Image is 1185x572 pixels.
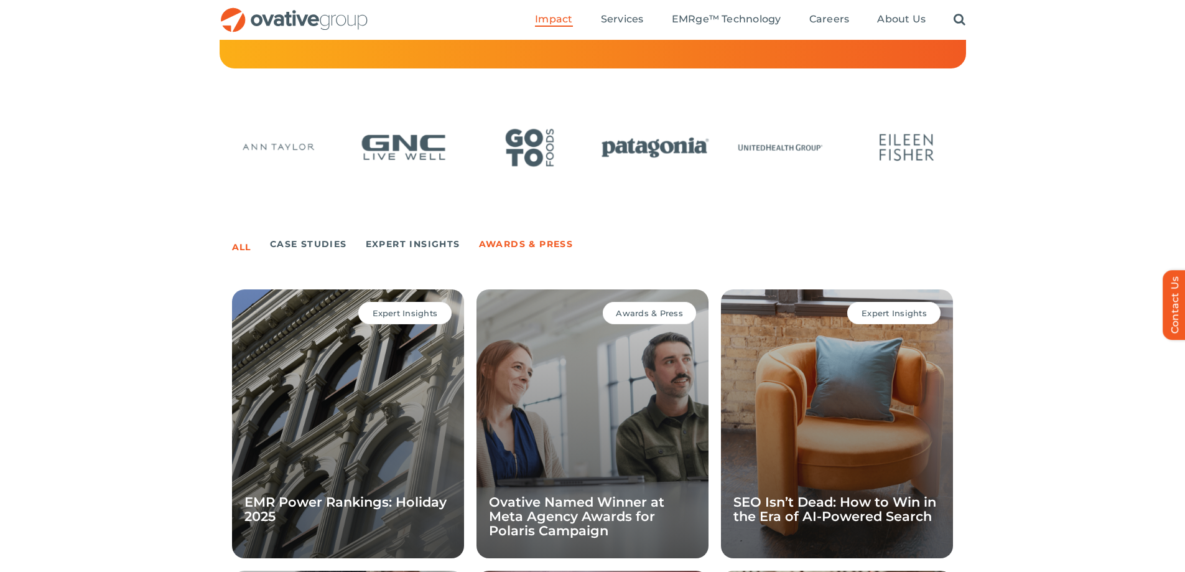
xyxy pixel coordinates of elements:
a: All [232,238,251,256]
span: EMRge™ Technology [672,13,781,26]
a: Ovative Named Winner at Meta Agency Awards for Polaris Campaign [489,494,664,538]
a: About Us [877,13,926,27]
a: Careers [809,13,850,27]
a: Search [954,13,965,27]
a: OG_Full_horizontal_RGB [220,6,369,18]
a: Awards & Press [479,235,574,253]
a: SEO Isn’t Dead: How to Win in the Era of AI-Powered Search [733,494,936,524]
div: 19 / 24 [219,123,337,174]
span: Careers [809,13,850,26]
a: EMRge™ Technology [672,13,781,27]
a: EMR Power Rankings: Holiday 2025 [244,494,447,524]
span: Services [601,13,644,26]
div: 20 / 24 [345,123,462,174]
span: Impact [535,13,572,26]
a: Impact [535,13,572,27]
div: 23 / 24 [722,123,840,174]
a: Case Studies [270,235,347,253]
a: Services [601,13,644,27]
span: About Us [877,13,926,26]
div: 24 / 24 [848,123,965,174]
a: Expert Insights [366,235,460,253]
div: 22 / 24 [597,123,714,174]
ul: Post Filters [232,233,954,255]
div: 21 / 24 [471,123,588,174]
